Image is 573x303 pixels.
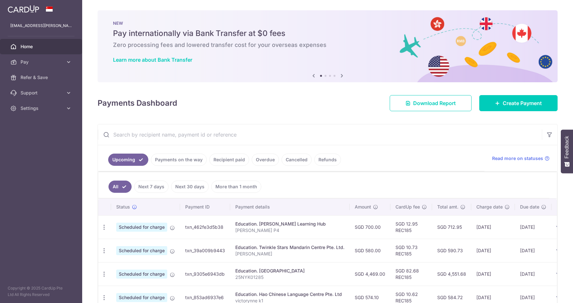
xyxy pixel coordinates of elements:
[180,199,230,215] th: Payment ID
[21,74,63,81] span: Refer & Save
[503,99,542,107] span: Create Payment
[151,154,207,166] a: Payments on the way
[116,293,167,302] span: Scheduled for charge
[252,154,279,166] a: Overdue
[564,136,570,158] span: Feedback
[492,155,543,162] span: Read more on statuses
[471,262,515,286] td: [DATE]
[350,215,390,239] td: SGD 700.00
[113,21,542,26] p: NEW
[211,181,261,193] a: More than 1 month
[134,181,169,193] a: Next 7 days
[113,41,542,49] h6: Zero processing fees and lowered transfer cost for your overseas expenses
[116,246,167,255] span: Scheduled for charge
[390,262,432,286] td: SGD 82.68 REC185
[413,99,456,107] span: Download Report
[109,181,132,193] a: All
[235,244,344,251] div: Education. Twinkle Stars Mandarin Centre Pte. Ltd.
[98,10,558,82] img: Bank transfer banner
[553,294,566,301] img: Bank Card
[235,291,344,298] div: Education. Hao Chinese Language Centre Pte. Ltd
[282,154,312,166] a: Cancelled
[432,215,471,239] td: SGD 712.95
[520,204,539,210] span: Due date
[432,239,471,262] td: SGD 590.73
[476,204,503,210] span: Charge date
[21,43,63,50] span: Home
[235,268,344,274] div: Education. [GEOGRAPHIC_DATA]
[116,223,167,232] span: Scheduled for charge
[116,204,130,210] span: Status
[471,239,515,262] td: [DATE]
[492,155,550,162] a: Read more on statuses
[180,239,230,262] td: txn_39a009b9443
[108,154,148,166] a: Upcoming
[479,95,558,111] a: Create Payment
[314,154,341,166] a: Refunds
[113,57,192,63] a: Learn more about Bank Transfer
[553,223,566,231] img: Bank Card
[235,251,344,257] p: [PERSON_NAME]
[8,5,39,13] img: CardUp
[515,262,551,286] td: [DATE]
[113,28,542,39] h5: Pay internationally via Bank Transfer at $0 fees
[235,227,344,234] p: [PERSON_NAME] P4
[116,270,167,279] span: Scheduled for charge
[21,105,63,111] span: Settings
[235,221,344,227] div: Education. [PERSON_NAME] Learning Hub
[355,204,371,210] span: Amount
[432,262,471,286] td: SGD 4,551.68
[209,154,249,166] a: Recipient paid
[350,262,390,286] td: SGD 4,469.00
[553,247,566,254] img: Bank Card
[437,204,458,210] span: Total amt.
[230,199,350,215] th: Payment details
[390,95,472,111] a: Download Report
[561,129,573,173] button: Feedback - Show survey
[553,270,566,278] img: Bank Card
[180,215,230,239] td: txn_462fe3d5b38
[390,239,432,262] td: SGD 10.73 REC185
[390,215,432,239] td: SGD 12.95 REC185
[235,274,344,281] p: 25NYK01285
[515,239,551,262] td: [DATE]
[21,59,63,65] span: Pay
[10,22,72,29] p: [EMAIL_ADDRESS][PERSON_NAME][DOMAIN_NAME]
[21,90,63,96] span: Support
[98,97,177,109] h4: Payments Dashboard
[395,204,420,210] span: CardUp fee
[180,262,230,286] td: txn_9305e6943db
[515,215,551,239] td: [DATE]
[471,215,515,239] td: [DATE]
[171,181,209,193] a: Next 30 days
[98,124,542,145] input: Search by recipient name, payment id or reference
[350,239,390,262] td: SGD 580.00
